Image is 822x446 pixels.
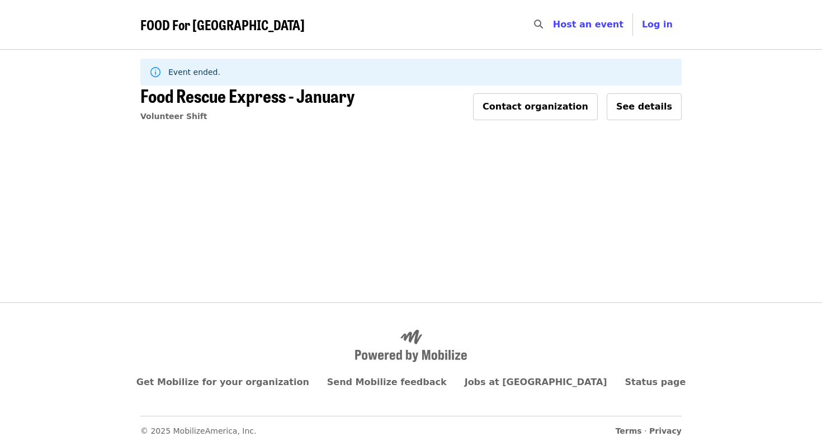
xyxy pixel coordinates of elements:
[553,19,623,30] a: Host an event
[616,426,642,435] a: Terms
[649,426,682,435] a: Privacy
[140,376,682,389] nav: Primary footer navigation
[140,15,305,34] span: FOOD For [GEOGRAPHIC_DATA]
[140,416,682,437] nav: Secondary footer navigation
[616,425,682,437] span: ·
[633,13,682,36] button: Log in
[473,93,598,120] button: Contact organization
[355,330,467,362] img: Powered by Mobilize
[616,101,672,112] span: See details
[607,93,682,120] button: See details
[465,377,607,387] a: Jobs at [GEOGRAPHIC_DATA]
[140,112,207,121] a: Volunteer Shift
[550,11,559,38] input: Search
[168,68,220,77] span: Event ended.
[642,19,673,30] span: Log in
[136,377,309,387] a: Get Mobilize for your organization
[483,101,588,112] span: Contact organization
[327,377,447,387] a: Send Mobilize feedback
[140,82,355,108] span: Food Rescue Express - January
[534,19,543,30] i: search icon
[140,426,257,435] span: © 2025 MobilizeAmerica, Inc.
[625,377,686,387] a: Status page
[140,17,305,33] a: FOOD For [GEOGRAPHIC_DATA]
